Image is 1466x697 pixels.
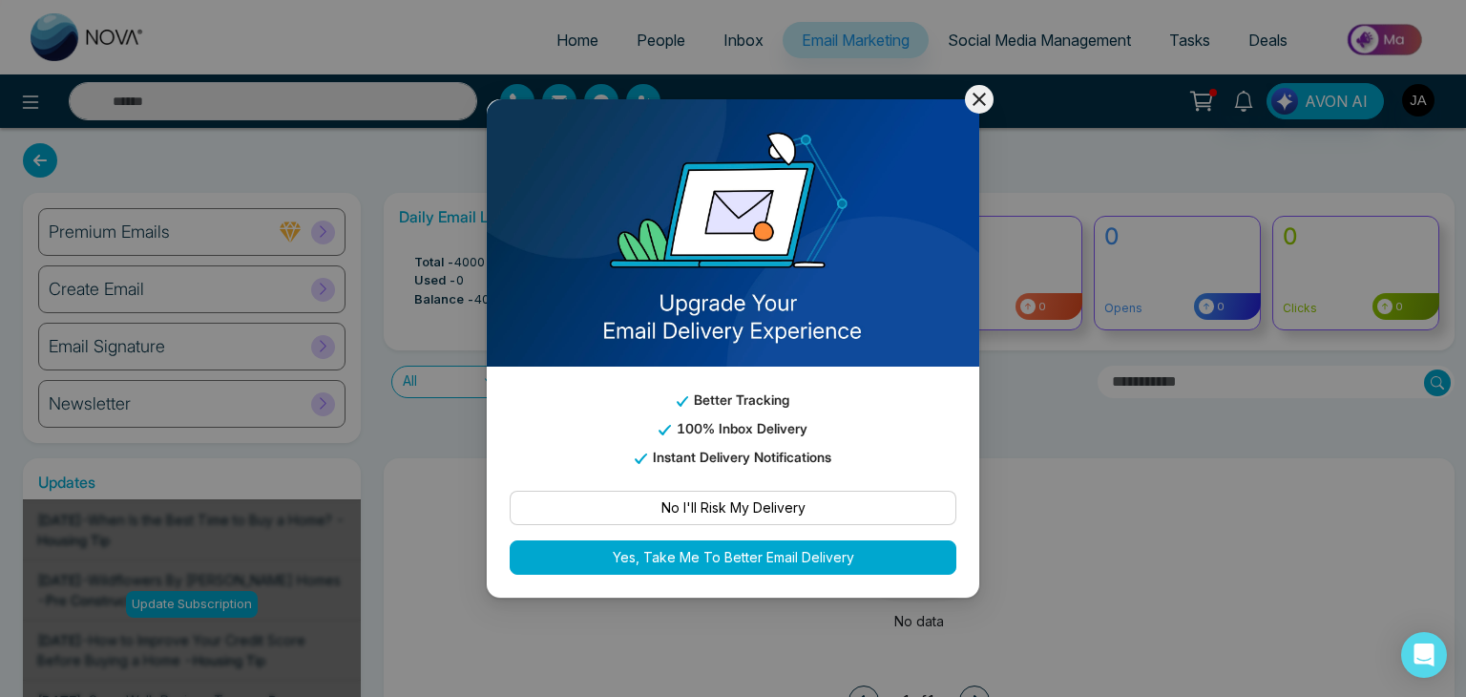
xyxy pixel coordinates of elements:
p: Better Tracking [510,390,956,411]
img: tick_email_template.svg [677,396,688,407]
img: tick_email_template.svg [635,454,646,464]
img: tick_email_template.svg [659,425,670,435]
button: Yes, Take Me To Better Email Delivery [510,540,956,575]
p: 100% Inbox Delivery [510,418,956,439]
button: No I'll Risk My Delivery [510,491,956,525]
p: Instant Delivery Notifications [510,447,956,468]
img: email_template_bg.png [487,99,979,367]
div: Open Intercom Messenger [1401,632,1447,678]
